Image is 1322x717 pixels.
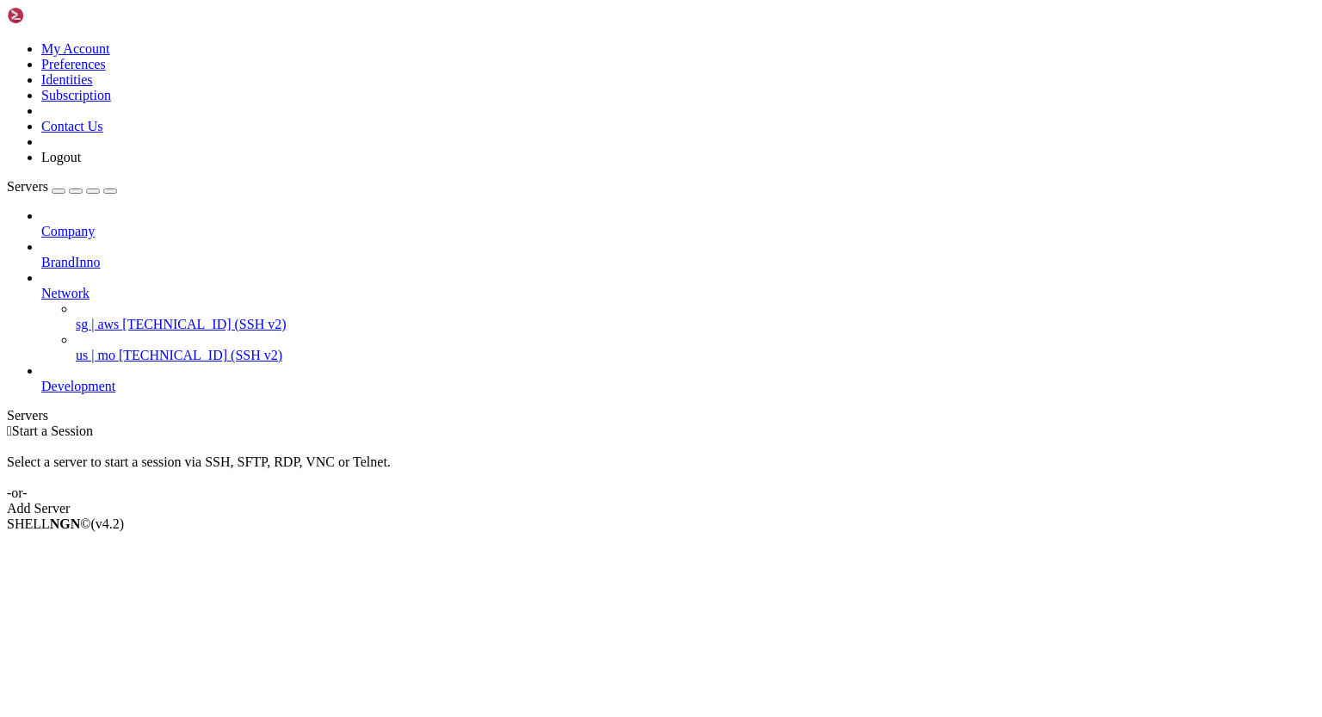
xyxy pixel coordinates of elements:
[7,179,117,194] a: Servers
[76,332,1315,363] li: us | mo [TECHNICAL_ID] (SSH v2)
[41,379,115,393] span: Development
[41,255,1315,270] a: BrandInno
[41,286,90,300] span: Network
[12,423,93,438] span: Start a Session
[41,255,100,269] span: BrandInno
[41,224,1315,239] a: Company
[41,239,1315,270] li: BrandInno
[76,317,119,331] span: sg | aws
[50,516,81,531] b: NGN
[7,501,1315,516] div: Add Server
[91,516,125,531] span: 4.2.0
[76,317,1315,332] a: sg | aws [TECHNICAL_ID] (SSH v2)
[7,408,1315,423] div: Servers
[7,516,124,531] span: SHELL ©
[41,224,95,238] span: Company
[41,208,1315,239] li: Company
[41,119,103,133] a: Contact Us
[41,41,110,56] a: My Account
[76,301,1315,332] li: sg | aws [TECHNICAL_ID] (SSH v2)
[7,7,106,24] img: Shellngn
[41,88,111,102] a: Subscription
[7,423,12,438] span: 
[119,348,282,362] span: [TECHNICAL_ID] (SSH v2)
[76,348,115,362] span: us | mo
[41,72,93,87] a: Identities
[7,179,48,194] span: Servers
[41,57,106,71] a: Preferences
[122,317,286,331] span: [TECHNICAL_ID] (SSH v2)
[41,286,1315,301] a: Network
[41,150,81,164] a: Logout
[76,348,1315,363] a: us | mo [TECHNICAL_ID] (SSH v2)
[41,379,1315,394] a: Development
[41,363,1315,394] li: Development
[41,270,1315,363] li: Network
[7,439,1315,501] div: Select a server to start a session via SSH, SFTP, RDP, VNC or Telnet. -or-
